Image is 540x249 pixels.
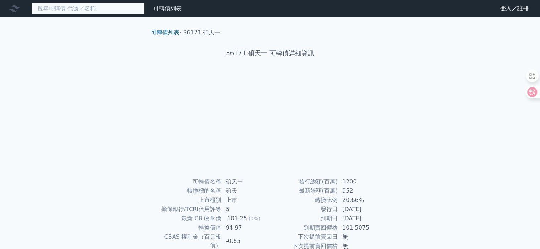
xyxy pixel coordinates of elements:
[338,205,387,214] td: [DATE]
[270,232,338,242] td: 下次提前賣回日
[338,223,387,232] td: 101.5075
[226,214,249,223] div: 101.25
[154,205,222,214] td: 擔保銀行/TCRI信用評等
[338,186,387,196] td: 952
[153,5,182,12] a: 可轉債列表
[151,28,181,37] li: ›
[504,215,540,249] iframe: Chat Widget
[154,223,222,232] td: 轉換價值
[270,205,338,214] td: 發行日
[145,48,395,58] h1: 36171 碩天一 可轉債詳細資訊
[270,223,338,232] td: 到期賣回價格
[154,177,222,186] td: 可轉債名稱
[270,177,338,186] td: 發行總額(百萬)
[270,186,338,196] td: 最新餘額(百萬)
[495,3,534,14] a: 登入／註冊
[154,196,222,205] td: 上市櫃別
[338,196,387,205] td: 20.66%
[222,196,270,205] td: 上市
[222,186,270,196] td: 碩天
[338,214,387,223] td: [DATE]
[338,232,387,242] td: 無
[154,214,222,223] td: 最新 CB 收盤價
[154,186,222,196] td: 轉換標的名稱
[270,214,338,223] td: 到期日
[338,177,387,186] td: 1200
[270,196,338,205] td: 轉換比例
[151,29,179,36] a: 可轉債列表
[183,28,220,37] li: 36171 碩天一
[222,205,270,214] td: 5
[249,216,260,221] span: (0%)
[222,177,270,186] td: 碩天一
[31,2,145,15] input: 搜尋可轉債 代號／名稱
[222,223,270,232] td: 94.97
